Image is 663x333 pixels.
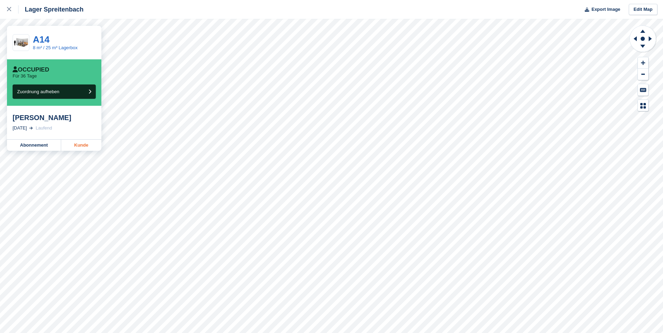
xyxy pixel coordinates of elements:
[591,6,620,13] span: Export Image
[33,45,78,50] a: 8 m² / 25 m³ Lagerbox
[13,73,37,79] p: Für 36 Tage
[13,125,27,132] div: [DATE]
[33,34,50,45] a: A14
[638,57,648,69] button: Zoom In
[581,4,620,15] button: Export Image
[17,89,59,94] span: Zuordnung aufheben
[13,37,29,49] img: 9,3%20qm-unit.jpg
[29,127,33,129] img: arrow-right-light-icn-cde0832a797a2874e46488d9cf13f60e5c3a73dbe684e267c42b8395dfbc2abf.svg
[61,140,101,151] a: Kunde
[13,84,96,99] button: Zuordnung aufheben
[13,113,96,122] div: [PERSON_NAME]
[638,100,648,111] button: Map Legend
[638,69,648,80] button: Zoom Out
[13,66,49,73] div: Occupied
[7,140,61,151] a: Abonnement
[638,84,648,96] button: Keyboard Shortcuts
[36,125,52,132] div: Laufend
[629,4,657,15] a: Edit Map
[19,5,84,14] div: Lager Spreitenbach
